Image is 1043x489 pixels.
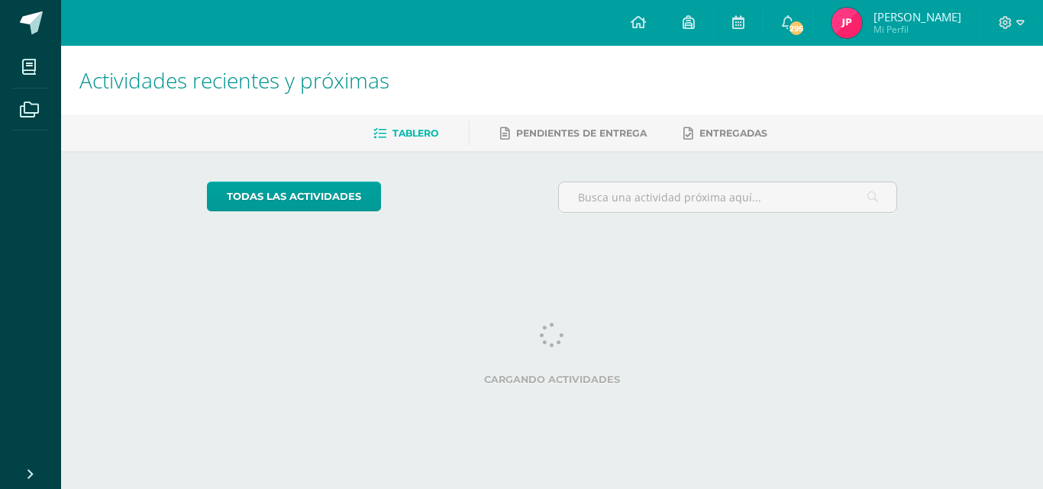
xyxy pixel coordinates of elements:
[831,8,862,38] img: 29eaa85aa6d3279688a24a14034906f4.png
[699,127,767,139] span: Entregadas
[392,127,438,139] span: Tablero
[873,9,961,24] span: [PERSON_NAME]
[683,121,767,146] a: Entregadas
[559,182,897,212] input: Busca una actividad próxima aquí...
[79,66,389,95] span: Actividades recientes y próximas
[207,374,898,385] label: Cargando actividades
[516,127,647,139] span: Pendientes de entrega
[500,121,647,146] a: Pendientes de entrega
[373,121,438,146] a: Tablero
[873,23,961,36] span: Mi Perfil
[207,182,381,211] a: todas las Actividades
[788,20,805,37] span: 295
